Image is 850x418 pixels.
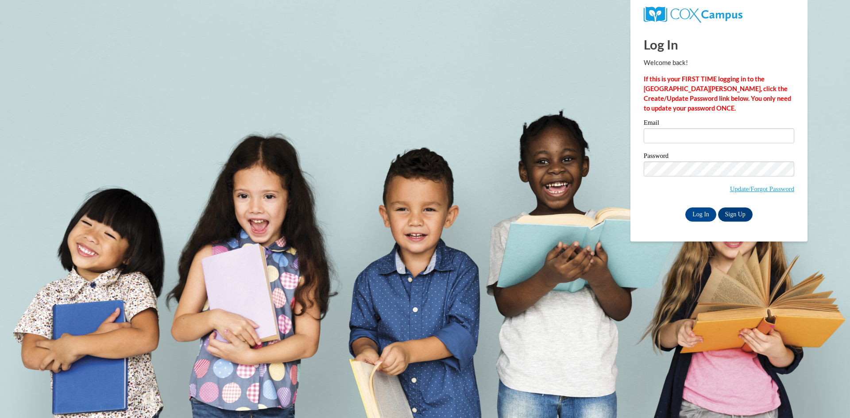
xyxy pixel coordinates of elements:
[644,7,742,23] img: COX Campus
[644,58,794,68] p: Welcome back!
[644,75,791,112] strong: If this is your FIRST TIME logging in to the [GEOGRAPHIC_DATA][PERSON_NAME], click the Create/Upd...
[644,35,794,54] h1: Log In
[644,119,794,128] label: Email
[644,10,742,18] a: COX Campus
[685,207,716,222] input: Log In
[644,153,794,161] label: Password
[730,185,794,192] a: Update/Forgot Password
[718,207,753,222] a: Sign Up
